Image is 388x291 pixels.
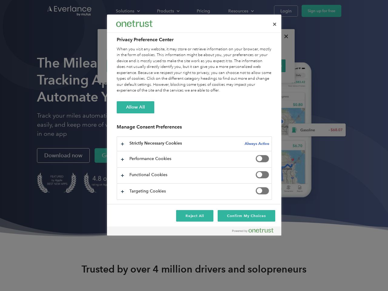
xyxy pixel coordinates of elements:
[117,101,154,113] button: Allow All
[117,46,272,94] div: When you visit any website, it may store or retrieve information on your browser, mostly in the f...
[116,18,152,30] div: Everlance
[176,210,214,222] button: Reject All
[117,36,272,43] h2: Privacy Preference Center
[117,124,272,133] h3: Manage Consent Preferences
[232,228,273,233] img: Powered by OneTrust Opens in a new Tab
[218,210,275,222] button: Confirm My Choices
[107,15,281,236] div: Preference center
[268,18,281,31] button: Close
[107,15,281,236] div: Privacy Preference Center
[116,20,152,27] img: Everlance
[232,228,278,236] a: Powered by OneTrust Opens in a new Tab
